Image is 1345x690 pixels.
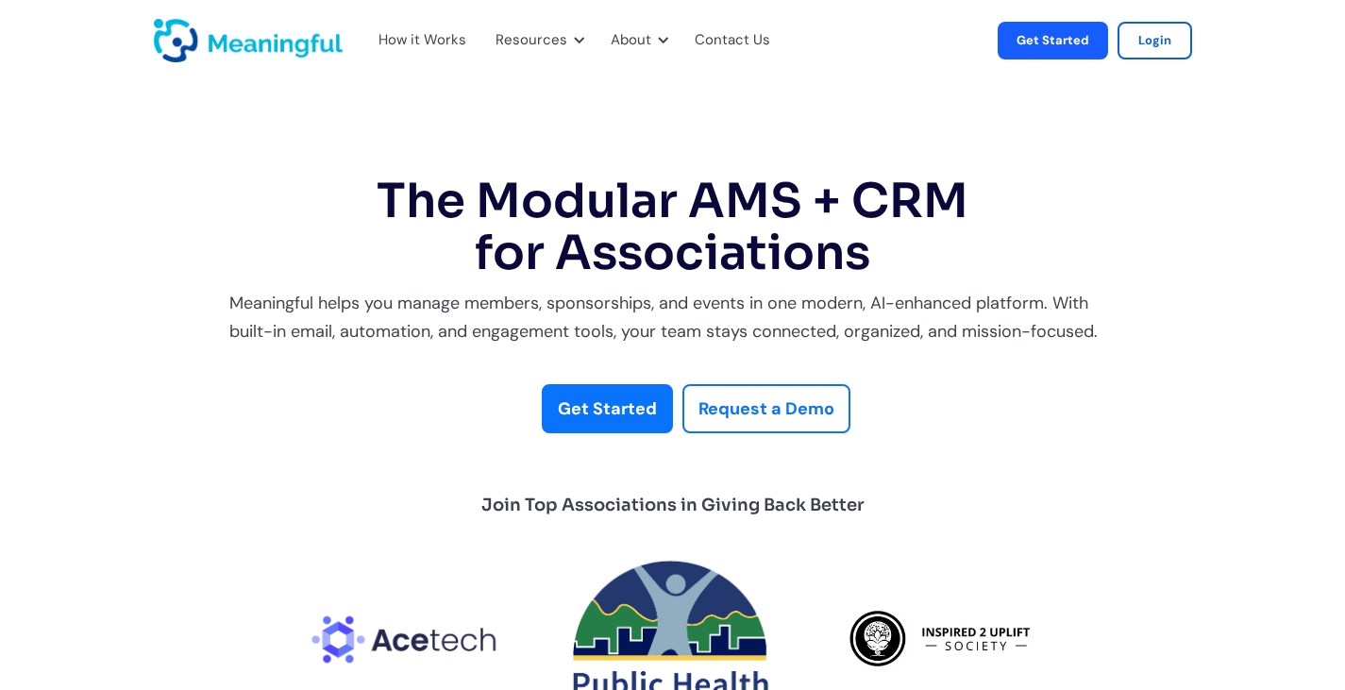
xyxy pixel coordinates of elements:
[378,28,452,53] a: How it Works
[542,384,673,434] a: Get Started
[682,384,850,434] a: Request a Demo
[481,490,865,520] div: Join Top Associations in Giving Back Better
[695,28,770,53] a: Contact Us
[599,9,674,72] div: About
[484,9,590,72] div: Resources
[378,28,466,53] div: How it Works
[154,19,201,62] a: home
[229,176,1117,279] h1: The Modular AMS + CRM for Associations
[611,28,651,53] div: About
[1118,22,1192,59] a: Login
[683,9,793,72] div: Contact Us
[698,397,834,420] strong: Request a Demo
[367,9,475,72] div: How it Works
[496,28,567,53] div: Resources
[998,22,1108,59] a: Get Started
[558,397,657,420] strong: Get Started
[229,289,1117,346] div: Meaningful helps you manage members, sponsorships, and events in one modern, AI-enhanced platform...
